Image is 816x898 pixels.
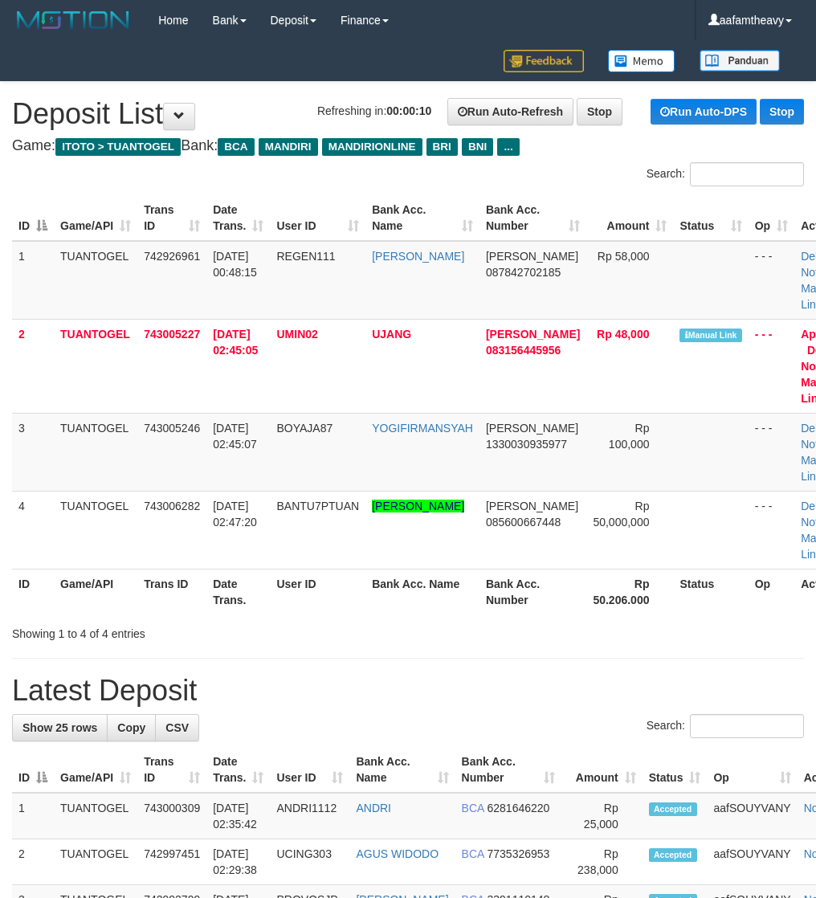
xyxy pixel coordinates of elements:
[144,422,200,435] span: 743005246
[586,195,673,241] th: Amount: activate to sort column ascending
[608,50,675,72] img: Button%20Memo.svg
[488,802,550,814] span: Copy 6281646220 to clipboard
[144,328,200,341] span: 743005227
[206,839,270,885] td: [DATE] 02:29:38
[643,747,708,793] th: Status: activate to sort column ascending
[12,241,54,320] td: 1
[54,491,137,569] td: TUANTOGEL
[317,104,431,117] span: Refreshing in:
[707,839,797,885] td: aafSOUYVANY
[12,8,134,32] img: MOTION_logo.png
[12,569,54,614] th: ID
[54,241,137,320] td: TUANTOGEL
[270,747,349,793] th: User ID: activate to sort column ascending
[651,99,757,124] a: Run Auto-DPS
[707,747,797,793] th: Op: activate to sort column ascending
[462,138,493,156] span: BNI
[55,138,181,156] span: ITOTO > TUANTOGEL
[356,802,391,814] a: ANDRI
[349,747,455,793] th: Bank Acc. Name: activate to sort column ascending
[137,793,206,839] td: 743000309
[270,569,365,614] th: User ID
[707,793,797,839] td: aafSOUYVANY
[462,847,484,860] span: BCA
[673,569,748,614] th: Status
[54,747,137,793] th: Game/API: activate to sort column ascending
[54,793,137,839] td: TUANTOGEL
[144,500,200,512] span: 743006282
[649,848,697,862] span: Accepted
[276,500,359,512] span: BANTU7PTUAN
[54,569,137,614] th: Game/API
[12,675,804,707] h1: Latest Deposit
[54,839,137,885] td: TUANTOGEL
[322,138,422,156] span: MANDIRIONLINE
[144,250,200,263] span: 742926961
[213,500,257,529] span: [DATE] 02:47:20
[690,714,804,738] input: Search:
[486,266,561,279] span: Copy 087842702185 to clipboard
[276,328,317,341] span: UMIN02
[165,721,189,734] span: CSV
[22,721,97,734] span: Show 25 rows
[598,250,650,263] span: Rp 58,000
[749,491,794,569] td: - - -
[577,98,622,125] a: Stop
[586,569,673,614] th: Rp 50.206.000
[486,250,578,263] span: [PERSON_NAME]
[749,195,794,241] th: Op: activate to sort column ascending
[488,847,550,860] span: Copy 7735326953 to clipboard
[12,747,54,793] th: ID: activate to sort column descending
[486,500,578,512] span: [PERSON_NAME]
[54,319,137,413] td: TUANTOGEL
[486,422,578,435] span: [PERSON_NAME]
[561,793,642,839] td: Rp 25,000
[137,195,206,241] th: Trans ID: activate to sort column ascending
[259,138,318,156] span: MANDIRI
[206,195,270,241] th: Date Trans.: activate to sort column ascending
[679,329,741,342] span: Manually Linked
[12,491,54,569] td: 4
[270,839,349,885] td: UCING303
[749,319,794,413] td: - - -
[117,721,145,734] span: Copy
[54,195,137,241] th: Game/API: activate to sort column ascending
[213,250,257,279] span: [DATE] 00:48:15
[486,516,561,529] span: Copy 085600667448 to clipboard
[486,438,567,451] span: Copy 1330030935977 to clipboard
[12,319,54,413] td: 2
[365,195,479,241] th: Bank Acc. Name: activate to sort column ascending
[486,328,580,341] span: [PERSON_NAME]
[455,747,562,793] th: Bank Acc. Number: activate to sort column ascending
[213,422,257,451] span: [DATE] 02:45:07
[497,138,519,156] span: ...
[12,714,108,741] a: Show 25 rows
[690,162,804,186] input: Search:
[760,99,804,124] a: Stop
[447,98,573,125] a: Run Auto-Refresh
[270,793,349,839] td: ANDRI1112
[155,714,199,741] a: CSV
[597,328,649,341] span: Rp 48,000
[12,98,804,130] h1: Deposit List
[673,195,748,241] th: Status: activate to sort column ascending
[213,328,258,357] span: [DATE] 02:45:05
[206,793,270,839] td: [DATE] 02:35:42
[12,839,54,885] td: 2
[486,344,561,357] span: Copy 083156445956 to clipboard
[593,500,649,529] span: Rp 50,000,000
[137,569,206,614] th: Trans ID
[12,413,54,491] td: 3
[749,569,794,614] th: Op
[372,328,411,341] a: UJANG
[749,241,794,320] td: - - -
[137,839,206,885] td: 742997451
[561,839,642,885] td: Rp 238,000
[749,413,794,491] td: - - -
[54,413,137,491] td: TUANTOGEL
[12,793,54,839] td: 1
[479,569,586,614] th: Bank Acc. Number
[609,422,650,451] span: Rp 100,000
[649,802,697,816] span: Accepted
[276,250,335,263] span: REGEN111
